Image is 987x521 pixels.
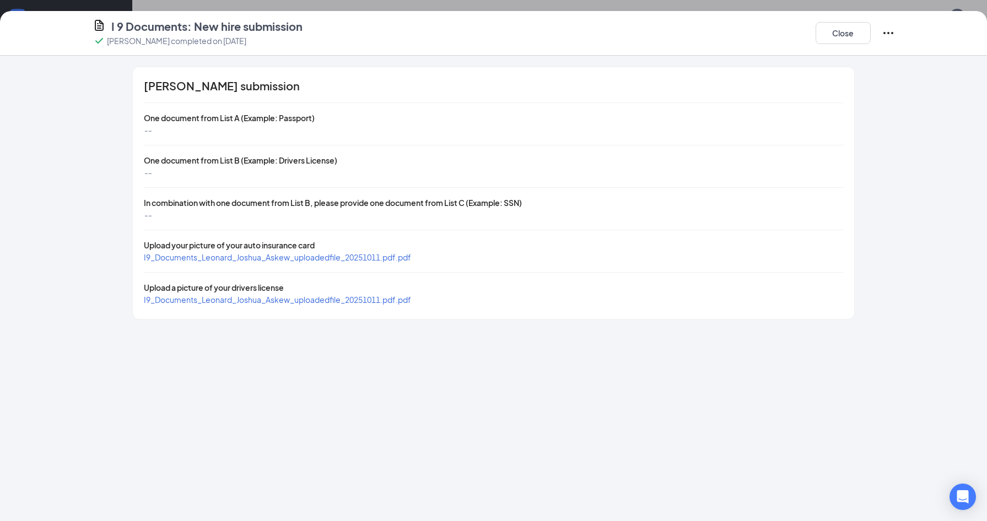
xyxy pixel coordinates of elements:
[144,125,152,135] span: --
[144,295,411,305] a: I9_Documents_Leonard_Joshua_Askew_uploadedfile_20251011.pdf.pdf
[144,240,315,250] span: Upload your picture of your auto insurance card
[93,19,106,32] svg: CustomFormIcon
[144,155,337,165] span: One document from List B (Example: Drivers License)
[144,283,284,292] span: Upload a picture of your drivers license
[144,167,152,177] span: --
[144,210,152,220] span: --
[144,80,300,91] span: [PERSON_NAME] submission
[144,113,315,123] span: One document from List A (Example: Passport)
[93,34,106,47] svg: Checkmark
[816,22,871,44] button: Close
[107,35,246,46] p: [PERSON_NAME] completed on [DATE]
[950,484,976,510] div: Open Intercom Messenger
[144,198,522,208] span: In combination with one document from List B, please provide one document from List C (Example: SSN)
[111,19,303,34] h4: I 9 Documents: New hire submission
[144,252,411,262] a: I9_Documents_Leonard_Joshua_Askew_uploadedfile_20251011.pdf.pdf
[882,26,895,40] svg: Ellipses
